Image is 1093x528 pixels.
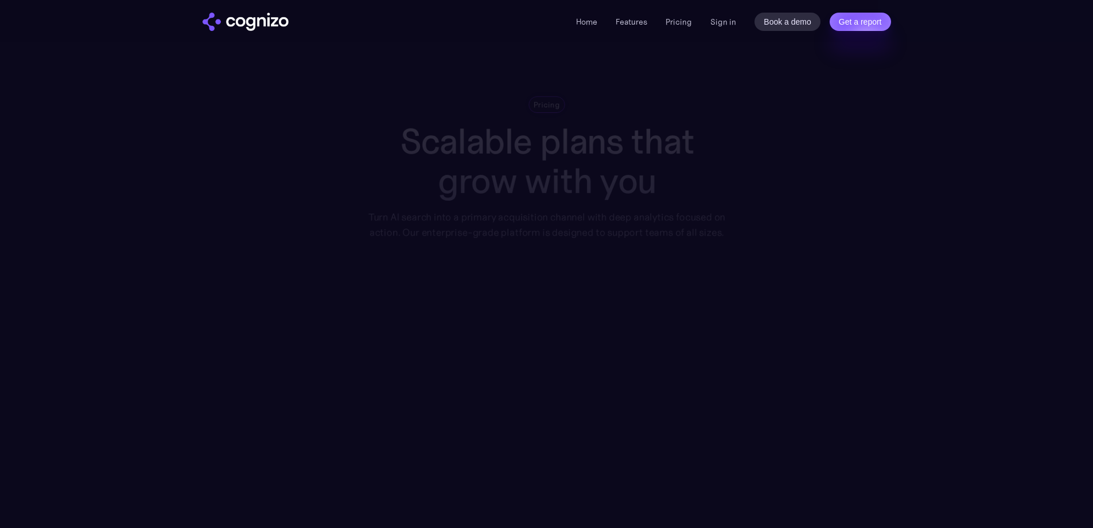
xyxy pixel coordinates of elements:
[203,13,289,31] img: cognizo logo
[576,17,597,27] a: Home
[534,99,560,110] div: Pricing
[203,13,289,31] a: home
[666,17,692,27] a: Pricing
[754,13,820,31] a: Book a demo
[616,17,647,27] a: Features
[830,13,891,31] a: Get a report
[710,15,736,29] a: Sign in
[360,122,733,201] h1: Scalable plans that grow with you
[360,209,733,240] div: Turn AI search into a primary acquisition channel with deep analytics focused on action. Our ente...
